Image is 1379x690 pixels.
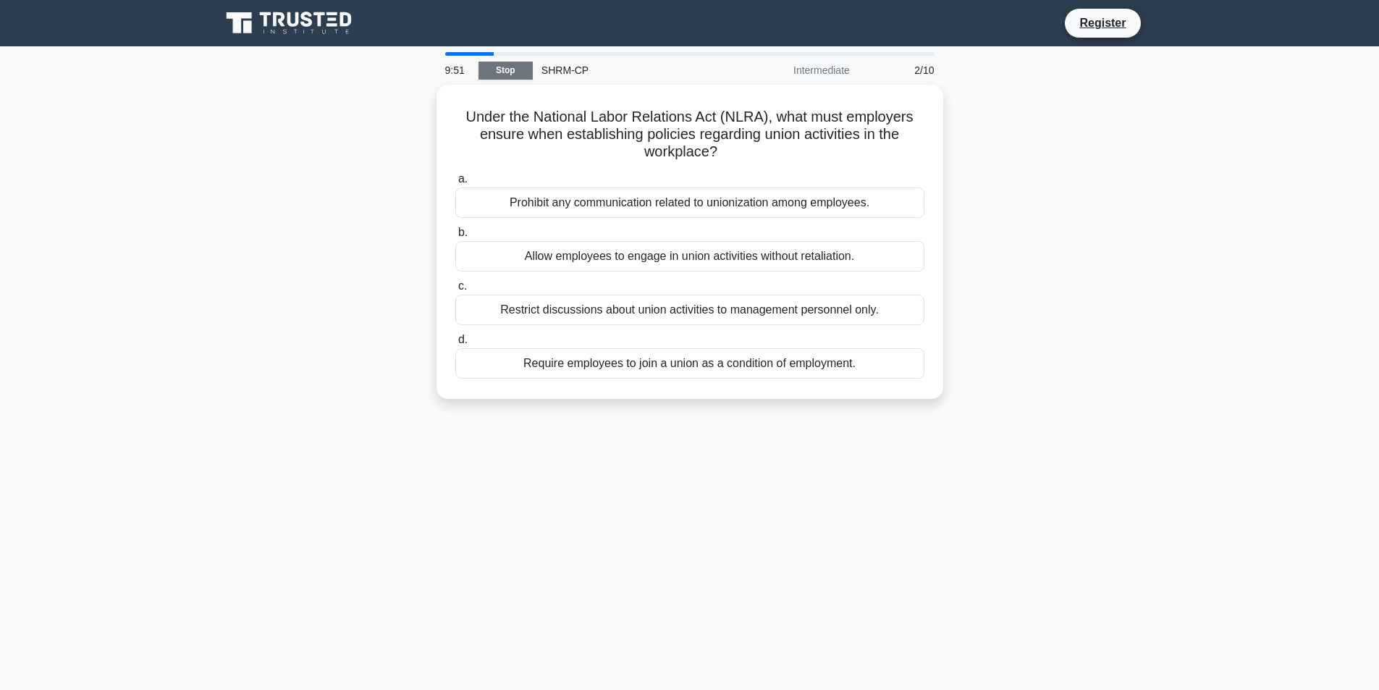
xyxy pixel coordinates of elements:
a: Register [1071,14,1134,32]
div: Intermediate [732,56,859,85]
div: Restrict discussions about union activities to management personnel only. [455,295,924,325]
div: Prohibit any communication related to unionization among employees. [455,188,924,218]
div: 2/10 [859,56,943,85]
div: Allow employees to engage in union activities without retaliation. [455,241,924,272]
span: c. [458,279,467,292]
div: Require employees to join a union as a condition of employment. [455,348,924,379]
h5: Under the National Labor Relations Act (NLRA), what must employers ensure when establishing polic... [454,108,926,161]
div: 9:51 [437,56,478,85]
span: d. [458,333,468,345]
a: Stop [478,62,533,80]
span: b. [458,226,468,238]
span: a. [458,172,468,185]
div: SHRM-CP [533,56,732,85]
